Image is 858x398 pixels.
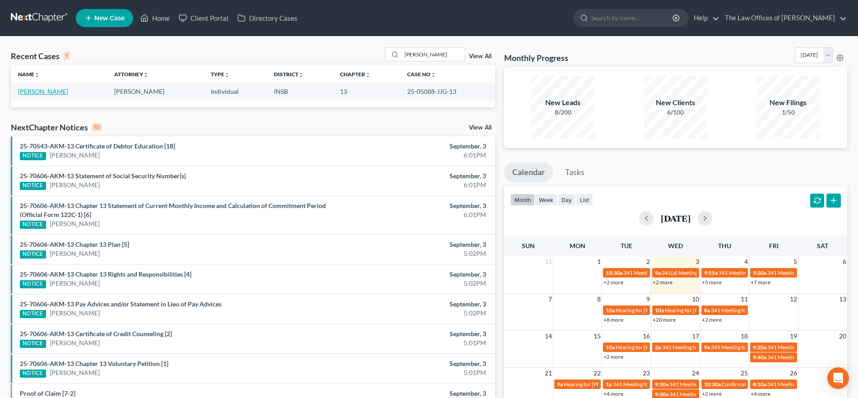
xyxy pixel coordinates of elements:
[616,344,686,351] span: Hearing for [PERSON_NAME]
[655,269,661,276] span: 9a
[531,97,594,108] div: New Leads
[20,182,46,190] div: NOTICE
[20,389,75,397] a: Proof of Claim [7-2]
[557,162,593,182] a: Tasks
[704,307,710,314] span: 8a
[267,83,333,100] td: INSB
[510,194,535,206] button: month
[767,381,849,388] span: 341 Meeting for [PERSON_NAME]
[531,108,594,117] div: 8/200
[753,354,766,361] span: 9:40a
[333,83,400,100] td: 13
[18,88,68,95] a: [PERSON_NAME]
[655,391,668,398] span: 9:30a
[20,152,46,160] div: NOTICE
[644,97,707,108] div: New Clients
[469,53,492,60] a: View All
[337,389,486,398] div: September, 3
[718,242,731,250] span: Thu
[298,72,304,78] i: unfold_more
[224,72,230,78] i: unfold_more
[691,331,700,342] span: 17
[756,97,820,108] div: New Filings
[743,256,749,267] span: 4
[337,142,486,151] div: September, 3
[653,316,676,323] a: +20 more
[789,294,798,305] span: 12
[793,256,798,267] span: 5
[544,331,553,342] span: 14
[337,240,486,249] div: September, 3
[20,280,46,288] div: NOTICE
[662,344,743,351] span: 341 Meeting for [PERSON_NAME]
[92,123,102,131] div: 10
[645,256,651,267] span: 2
[233,10,302,26] a: Directory Cases
[50,309,100,318] a: [PERSON_NAME]
[740,331,749,342] span: 18
[504,162,553,182] a: Calendar
[751,390,770,397] a: +4 more
[469,125,492,131] a: View All
[11,51,70,61] div: Recent Cases
[407,71,436,78] a: Case Nounfold_more
[756,108,820,117] div: 1/50
[18,71,40,78] a: Nameunfold_more
[337,309,486,318] div: 5:02PM
[842,256,847,267] span: 6
[613,381,754,388] span: 341 Meeting for [DEMOGRAPHIC_DATA][PERSON_NAME]
[340,71,371,78] a: Chapterunfold_more
[557,194,576,206] button: day
[337,270,486,279] div: September, 3
[606,381,612,388] span: 1p
[767,344,849,351] span: 341 Meeting for [PERSON_NAME]
[50,219,100,228] a: [PERSON_NAME]
[337,151,486,160] div: 6:01PM
[751,279,770,286] a: +7 more
[753,269,766,276] span: 9:20a
[603,390,623,397] a: +4 more
[606,307,615,314] span: 10a
[337,279,486,288] div: 5:02PM
[50,338,100,347] a: [PERSON_NAME]
[504,52,568,63] h3: Monthly Progress
[402,48,465,61] input: Search by name...
[557,381,563,388] span: 9a
[616,307,686,314] span: Hearing for [PERSON_NAME]
[669,381,751,388] span: 341 Meeting for [PERSON_NAME]
[337,171,486,180] div: September, 3
[570,242,585,250] span: Mon
[596,294,602,305] span: 8
[50,279,100,288] a: [PERSON_NAME]
[668,242,683,250] span: Wed
[767,354,849,361] span: 341 Meeting for [PERSON_NAME]
[337,201,486,210] div: September, 3
[642,368,651,379] span: 23
[544,368,553,379] span: 21
[591,9,674,26] input: Search by name...
[838,331,847,342] span: 20
[662,269,749,276] span: 341(a) Meeting for [PERSON_NAME]
[365,72,371,78] i: unfold_more
[661,213,691,223] h2: [DATE]
[337,180,486,190] div: 6:01PM
[20,270,191,278] a: 25-70606-AKM-13 Chapter 13 Rights and Responsibilities [4]
[174,10,233,26] a: Client Portal
[827,367,849,389] div: Open Intercom Messenger
[623,269,705,276] span: 341 Meeting for [PERSON_NAME]
[740,294,749,305] span: 11
[838,294,847,305] span: 13
[211,71,230,78] a: Typeunfold_more
[704,381,721,388] span: 10:30a
[204,83,267,100] td: Individual
[94,15,125,22] span: New Case
[114,71,148,78] a: Attorneyunfold_more
[20,360,168,367] a: 25-70606-AKM-13 Chapter 13 Voluntary Petition [1]
[593,331,602,342] span: 15
[655,344,661,351] span: 2p
[337,368,486,377] div: 5:01PM
[702,316,722,323] a: +2 more
[50,249,100,258] a: [PERSON_NAME]
[606,344,615,351] span: 10a
[691,294,700,305] span: 10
